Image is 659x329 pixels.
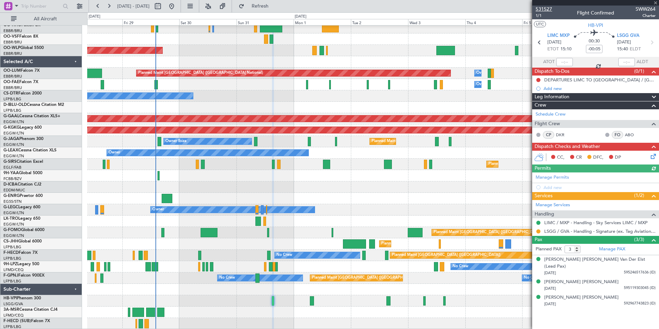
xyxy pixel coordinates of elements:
div: DEPARTURES LIMC TO [GEOGRAPHIC_DATA] / [GEOGRAPHIC_DATA] - FILE VIA [GEOGRAPHIC_DATA] [544,77,656,83]
a: EGGW/LTN [3,153,24,159]
span: F-HECD (SUB) [3,319,31,323]
a: G-LEAXCessna Citation XLS [3,148,57,152]
a: EGGW/LTN [3,210,24,216]
div: Planned Maint [GEOGRAPHIC_DATA] ([GEOGRAPHIC_DATA]) [434,227,542,238]
a: LFPB/LBG [3,245,21,250]
a: G-LEGCLegacy 600 [3,205,40,209]
a: EBBR/BRU [3,40,22,45]
span: HB-VPI [588,22,603,29]
div: Fri 5 [522,19,579,25]
a: LFMD/CEQ [3,267,23,272]
a: G-SIRSCitation Excel [3,160,43,164]
span: [DATE] [617,39,631,46]
div: [PERSON_NAME] [PERSON_NAME] Van Der Elst (Lead Pax) [544,256,656,270]
span: OO-WLP [3,46,20,50]
a: LFPB/LBG [3,256,21,261]
a: HB-VPIPhenom 300 [3,296,41,300]
div: Planned Maint [GEOGRAPHIC_DATA] ([GEOGRAPHIC_DATA]) [392,250,500,260]
a: G-JAGAPhenom 300 [3,137,43,141]
div: Add new [544,86,656,91]
a: Manage PAX [599,246,625,253]
div: Owner Melsbroek Air Base [476,79,523,90]
span: Services [535,192,552,200]
span: Refresh [246,4,275,9]
span: OO-VSF [3,34,19,39]
span: LX-TRO [3,217,18,221]
span: 00:30 [589,38,600,45]
a: D-ICBACitation CJ2 [3,182,41,187]
label: Planned PAX [536,246,561,253]
span: 15:40 [617,46,628,53]
span: DP [615,154,621,161]
a: LX-TROLegacy 650 [3,217,40,221]
span: ALDT [637,59,648,66]
a: LSGG / GVA - Handling - Signature (ex. Tag Aviation) LSGG / GVA [544,228,656,234]
div: Mon 1 [294,19,351,25]
a: EGGW/LTN [3,233,24,238]
div: Owner [152,205,164,215]
a: 9H-YAAGlobal 5000 [3,171,42,175]
a: LFPB/LBG [3,97,21,102]
span: Dispatch Checks and Weather [535,143,600,151]
span: All Aircraft [18,17,73,21]
span: [DATE] [544,301,556,307]
a: F-GPNJFalcon 900EX [3,273,44,278]
span: G-FOMO [3,228,21,232]
div: Owner Ibiza [165,136,186,147]
span: G-SIRS [3,160,17,164]
span: ATOT [543,59,555,66]
div: Sun 31 [236,19,294,25]
a: LIMC / MXP - Handling - Sky Services LIMC / MXP [544,220,648,226]
div: Planned Maint [GEOGRAPHIC_DATA] ([GEOGRAPHIC_DATA] National) [138,68,263,78]
a: OO-VSFFalcon 8X [3,34,38,39]
div: No Crew [276,250,292,260]
span: F-HECD [3,251,19,255]
a: EBBR/BRU [3,85,22,90]
div: FO [612,131,623,139]
a: G-FOMOGlobal 6000 [3,228,44,232]
div: [DATE] [89,14,100,20]
span: D-ICBA [3,182,18,187]
a: DKR [556,132,571,138]
div: No Crew [524,273,540,283]
a: ABO [625,132,640,138]
span: CS-DTR [3,91,18,96]
a: OO-LUMFalcon 7X [3,69,40,73]
span: DFC, [593,154,604,161]
span: 531527 [536,6,552,13]
span: CS-JHH [3,239,18,243]
span: Leg Information [535,93,569,101]
a: CS-JHHGlobal 6000 [3,239,42,243]
a: EBBR/BRU [3,51,22,56]
a: F-HECD (SUB)Falcon 7X [3,319,50,323]
a: 9H-LPZLegacy 500 [3,262,39,266]
div: Flight Confirmed [577,9,614,17]
div: Wed 3 [408,19,465,25]
a: EGLF/FAB [3,165,21,170]
span: G-GAAL [3,114,19,118]
span: G-LEAX [3,148,18,152]
span: Flight Crew [535,120,560,128]
span: G-JAGA [3,137,19,141]
a: G-KGKGLegacy 600 [3,126,42,130]
span: D-IBLU-OLD [3,103,27,107]
a: LFMD/CEQ [3,313,23,318]
a: EGGW/LTN [3,222,24,227]
span: (3/3) [634,236,644,243]
a: G-GAALCessna Citation XLS+ [3,114,60,118]
button: All Aircraft [8,13,75,24]
span: CC, [557,154,565,161]
div: Planned Maint [GEOGRAPHIC_DATA] ([GEOGRAPHIC_DATA]) [488,159,597,169]
a: EGGW/LTN [3,131,24,136]
span: Handling [535,210,554,218]
span: LSGG GVA [617,32,639,39]
a: EGSS/STN [3,199,22,204]
span: G-KGKG [3,126,20,130]
span: SWW264 [636,6,656,13]
span: 3A-MSR [3,308,19,312]
div: Sat 30 [179,19,236,25]
span: OO-FAE [3,80,19,84]
a: EDDM/MUC [3,188,25,193]
span: 592967743823 (ID) [624,301,656,307]
a: G-ENRGPraetor 600 [3,194,43,198]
